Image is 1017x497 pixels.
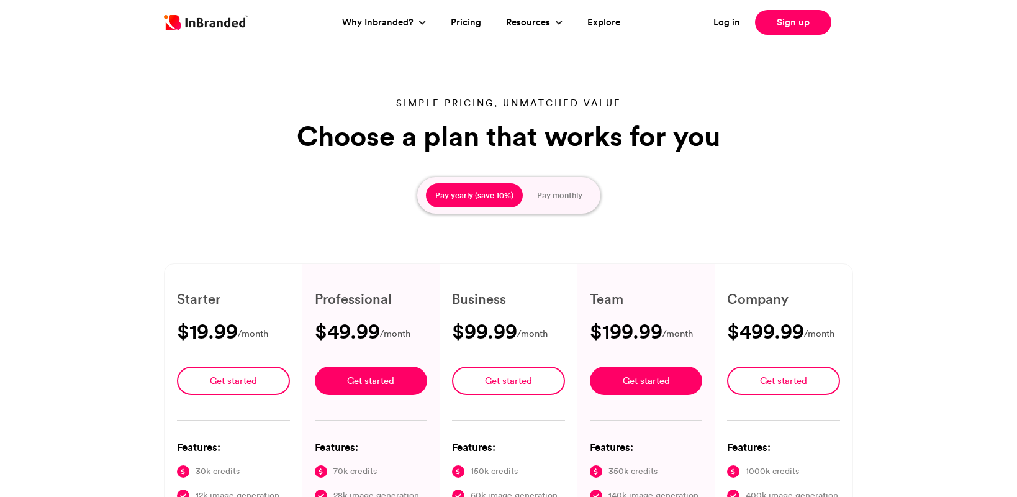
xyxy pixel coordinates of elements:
h6: Features: [590,439,703,455]
h6: Company [727,289,840,309]
a: Get started [727,367,840,395]
button: Pay monthly [528,183,592,208]
h6: Features: [315,439,428,455]
h1: Choose a plan that works for you [291,120,726,152]
span: /month [662,326,693,342]
h3: $199.99 [590,321,662,341]
a: Explore [587,16,620,30]
h6: Team [590,289,703,309]
a: Sign up [755,10,831,35]
h6: Business [452,289,565,309]
span: 70k credits [333,464,377,478]
h6: Professional [315,289,428,309]
h6: Starter [177,289,290,309]
a: Get started [452,367,565,395]
h3: $49.99 [315,321,380,341]
span: 30k credits [196,464,240,478]
p: Simple pricing, unmatched value [291,96,726,110]
span: 1000k credits [746,464,799,478]
span: /month [804,326,834,342]
span: 150k credits [471,464,518,478]
a: Get started [590,367,703,395]
h6: Features: [452,439,565,455]
a: Why Inbranded? [342,16,417,30]
a: Get started [177,367,290,395]
h3: $499.99 [727,321,804,341]
span: /month [380,326,410,342]
a: Pricing [451,16,481,30]
span: 350k credits [608,464,658,478]
h6: Features: [177,439,290,455]
button: Pay yearly (save 10%) [426,183,523,208]
h6: Features: [727,439,840,455]
a: Log in [713,16,740,30]
span: /month [517,326,548,342]
h3: $99.99 [452,321,517,341]
img: Inbranded [164,15,248,30]
a: Get started [315,367,428,395]
h3: $19.99 [177,321,238,341]
span: /month [238,326,268,342]
a: Resources [506,16,553,30]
